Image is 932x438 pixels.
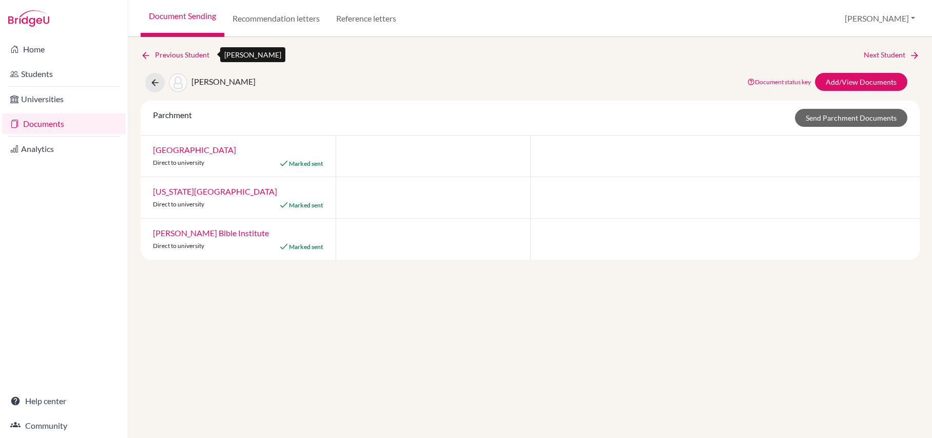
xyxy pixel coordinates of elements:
[191,77,256,86] span: [PERSON_NAME]
[289,201,323,209] span: Marked sent
[747,78,811,86] a: Document status key
[153,200,204,208] span: Direct to university
[2,391,126,411] a: Help center
[815,73,907,91] a: Add/View Documents
[153,145,236,155] a: [GEOGRAPHIC_DATA]
[2,89,126,109] a: Universities
[840,9,920,28] button: [PERSON_NAME]
[289,243,323,251] span: Marked sent
[153,228,269,238] a: [PERSON_NAME] Bible Institute
[2,64,126,84] a: Students
[8,10,49,27] img: Bridge-U
[2,139,126,159] a: Analytics
[2,415,126,436] a: Community
[2,113,126,134] a: Documents
[795,109,907,127] a: Send Parchment Documents
[153,242,204,250] span: Direct to university
[2,39,126,60] a: Home
[864,49,920,61] a: Next Student
[153,186,277,196] a: [US_STATE][GEOGRAPHIC_DATA]
[141,49,218,61] a: Previous Student
[153,110,192,120] span: Parchment
[289,160,323,167] span: Marked sent
[220,47,285,62] div: [PERSON_NAME]
[153,159,204,166] span: Direct to university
